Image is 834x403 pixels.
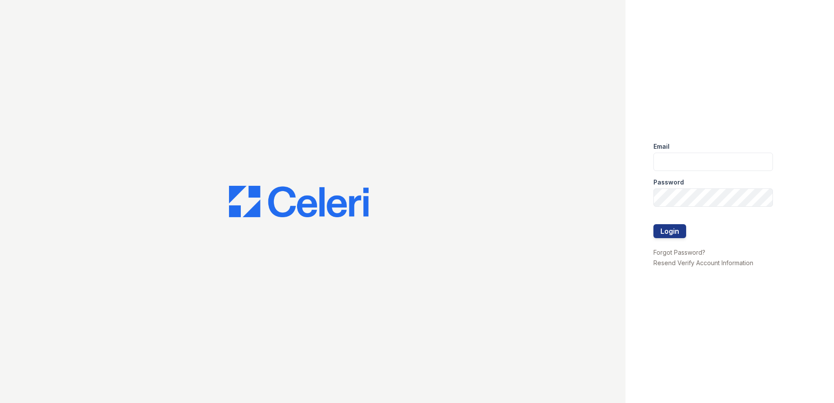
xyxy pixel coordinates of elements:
[653,249,705,256] a: Forgot Password?
[653,259,753,266] a: Resend Verify Account Information
[653,178,684,187] label: Password
[653,142,670,151] label: Email
[229,186,369,217] img: CE_Logo_Blue-a8612792a0a2168367f1c8372b55b34899dd931a85d93a1a3d3e32e68fde9ad4.png
[653,224,686,238] button: Login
